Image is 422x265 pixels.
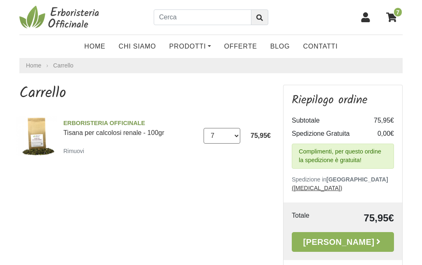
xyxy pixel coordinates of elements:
[296,38,344,55] a: Contatti
[329,211,394,225] td: 75,95€
[63,146,88,156] a: Rimuovi
[292,211,329,225] td: Totale
[63,148,84,154] small: Rimuovi
[292,114,361,127] td: Subtotale
[292,93,394,107] h3: Riepilogo ordine
[251,132,271,139] span: 75,95€
[292,144,394,169] div: Complimenti, per questo ordine la spedizione è gratuita!
[112,38,163,55] a: Chi Siamo
[19,58,403,73] nav: breadcrumb
[154,9,251,25] input: Cerca
[292,232,394,252] a: [PERSON_NAME]
[292,175,394,193] p: Spedizione in
[326,176,388,183] b: [GEOGRAPHIC_DATA]
[16,116,57,156] img: Tisana per calcolosi renale - 100gr
[26,61,41,70] a: Home
[292,127,361,140] td: Spedizione Gratuita
[393,7,403,17] span: 7
[264,38,297,55] a: Blog
[63,119,198,136] a: ERBORISTERIA OFFICINALETisana per calcolosi renale - 100gr
[218,38,264,55] a: OFFERTE
[361,114,394,127] td: 75,95€
[382,7,403,28] a: 7
[19,5,102,30] img: Erboristeria Officinale
[361,127,394,140] td: 0,00€
[292,185,342,191] a: ([MEDICAL_DATA])
[163,38,218,55] a: Prodotti
[78,38,112,55] a: Home
[63,119,198,128] span: ERBORISTERIA OFFICINALE
[53,62,73,69] a: Carrello
[19,85,271,102] h1: Carrello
